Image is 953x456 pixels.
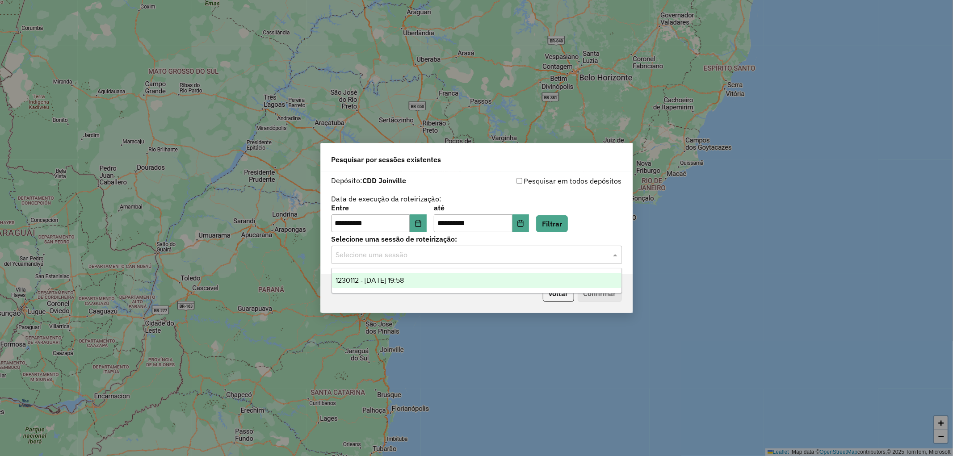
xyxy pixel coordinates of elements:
[332,268,622,293] ng-dropdown-panel: Options list
[410,214,427,232] button: Choose Date
[332,154,441,165] span: Pesquisar por sessões existentes
[536,215,568,232] button: Filtrar
[512,214,529,232] button: Choose Date
[332,234,622,244] label: Selecione uma sessão de roteirização:
[332,202,427,213] label: Entre
[434,202,529,213] label: até
[363,176,407,185] strong: CDD Joinville
[477,176,622,186] div: Pesquisar em todos depósitos
[336,276,404,284] span: 1230112 - [DATE] 19:58
[332,175,407,186] label: Depósito:
[332,193,442,204] label: Data de execução da roteirização:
